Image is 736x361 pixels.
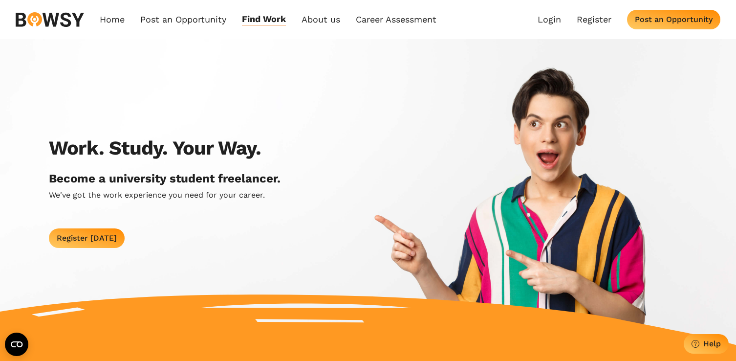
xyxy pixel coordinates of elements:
[57,233,117,243] div: Register [DATE]
[49,228,125,248] button: Register [DATE]
[49,190,265,201] p: We've got the work experience you need for your career.
[356,14,436,25] a: Career Assessment
[538,14,561,25] a: Login
[577,14,611,25] a: Register
[100,14,125,25] a: Home
[627,10,720,29] button: Post an Opportunity
[635,15,713,24] div: Post an Opportunity
[16,12,84,27] img: svg%3e
[5,333,28,356] button: Open CMP widget
[703,339,721,348] div: Help
[684,334,729,354] button: Help
[49,172,281,186] h2: Become a university student freelancer.
[49,136,261,160] h2: Work. Study. Your Way.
